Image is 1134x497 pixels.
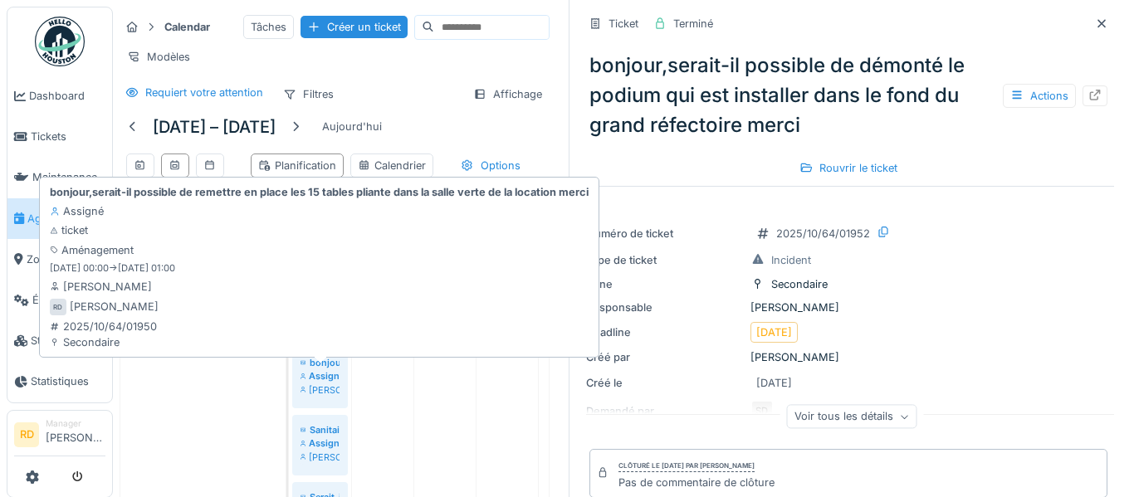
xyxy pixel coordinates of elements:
[7,116,112,157] a: Tickets
[586,324,744,340] div: Deadline
[618,460,755,472] div: Clôturé le [DATE] par [PERSON_NAME]
[50,242,134,258] div: Aménagement
[46,417,105,430] div: Manager
[7,361,112,402] a: Statistiques
[301,436,340,450] div: Assigné
[583,44,1114,147] div: bonjour,serait-il possible de démonté le podium qui est installer dans le fond du grand réfectoir...
[31,373,105,389] span: Statistiques
[756,324,792,340] div: [DATE]
[358,158,426,173] div: Calendrier
[145,85,263,100] div: Requiert votre attention
[153,117,276,137] h5: [DATE] – [DATE]
[756,375,792,391] div: [DATE]
[301,369,340,382] div: Assigné
[32,292,105,308] span: Équipements
[258,158,336,173] div: Planification
[50,203,104,219] div: Assigné
[27,211,105,227] span: Agenda
[31,129,105,144] span: Tickets
[31,333,105,348] span: Stock
[50,279,152,295] div: [PERSON_NAME]
[673,16,713,32] div: Terminé
[453,153,528,178] div: Options
[301,423,340,436] div: Sanitaires pères
[301,451,340,464] div: [PERSON_NAME]
[46,417,105,453] li: [PERSON_NAME]
[466,82,550,106] div: Affichage
[120,45,198,69] div: Modèles
[29,88,105,104] span: Dashboard
[7,280,112,320] a: Équipements
[7,198,112,239] a: Agenda
[243,15,294,39] div: Tâches
[301,356,340,369] div: bonjour,serait-il possible de remettre en place les 15 tables pliante dans la salle verte de la l...
[50,334,157,350] div: Secondaire
[70,299,159,314] div: [PERSON_NAME]
[586,300,744,315] div: Responsable
[301,383,340,397] div: [PERSON_NAME]
[771,252,811,268] div: Incident
[586,226,744,241] div: Numéro de ticket
[301,16,408,38] div: Créer un ticket
[50,261,175,275] small: [DATE] 00:00 -> [DATE] 01:00
[14,422,39,447] li: RD
[609,16,638,32] div: Ticket
[586,349,1111,365] div: [PERSON_NAME]
[586,276,744,292] div: Zone
[32,169,105,185] span: Maintenance
[7,320,112,361] a: Stock
[586,375,744,391] div: Créé le
[586,349,744,365] div: Créé par
[276,82,341,106] div: Filtres
[771,276,828,292] div: Secondaire
[35,17,85,66] img: Badge_color-CXgf-gQk.svg
[618,475,775,490] div: Pas de commentaire de clôture
[50,299,66,315] div: RD
[7,239,112,280] a: Zones
[7,76,112,116] a: Dashboard
[14,417,105,457] a: RD Manager[PERSON_NAME]
[1003,84,1076,108] div: Actions
[776,226,870,241] div: 2025/10/64/01952
[586,300,1111,315] div: [PERSON_NAME]
[50,184,589,200] strong: bonjour,serait-il possible de remettre en place les 15 tables pliante dans la salle verte de la l...
[793,157,904,179] div: Rouvrir le ticket
[7,157,112,197] a: Maintenance
[50,319,157,334] div: 2025/10/64/01950
[50,222,88,238] div: ticket
[315,115,389,138] div: Aujourd'hui
[158,19,217,35] strong: Calendar
[27,251,105,267] span: Zones
[586,252,744,268] div: Type de ticket
[787,405,917,429] div: Voir tous les détails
